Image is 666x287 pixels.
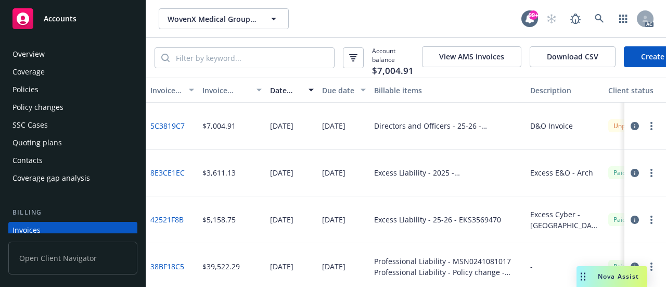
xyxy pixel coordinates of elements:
[372,46,414,69] span: Account balance
[12,46,45,63] div: Overview
[150,214,184,225] a: 42521F8B
[12,222,41,239] div: Invoices
[270,85,302,96] div: Date issued
[374,167,522,178] div: Excess Liability - 2025 - C4LPX291415CYBER2024
[322,167,345,178] div: [DATE]
[530,85,600,96] div: Description
[608,119,639,132] div: Unpaid
[12,170,90,186] div: Coverage gap analysis
[374,214,501,225] div: Excess Liability - 25-26 - EKS3569470
[541,8,562,29] a: Start snowing
[270,120,293,131] div: [DATE]
[577,266,590,287] div: Drag to move
[422,46,521,67] button: View AMS invoices
[150,167,185,178] a: 8E3CE1EC
[526,78,604,103] button: Description
[374,120,522,131] div: Directors and Officers - 25-26 - L18SMLPA2462
[608,260,631,273] span: Paid
[589,8,610,29] a: Search
[565,8,586,29] a: Report a Bug
[270,261,293,272] div: [DATE]
[8,64,137,80] a: Coverage
[8,117,137,133] a: SSC Cases
[198,78,266,103] button: Invoice amount
[12,117,48,133] div: SSC Cases
[202,85,250,96] div: Invoice amount
[577,266,647,287] button: Nova Assist
[530,209,600,231] div: Excess Cyber - [GEOGRAPHIC_DATA]
[150,85,183,96] div: Invoice ID
[12,81,39,98] div: Policies
[608,213,631,226] div: Paid
[12,152,43,169] div: Contacts
[12,99,63,116] div: Policy changes
[318,78,370,103] button: Due date
[8,242,137,274] span: Open Client Navigator
[8,207,137,218] div: Billing
[8,81,137,98] a: Policies
[374,85,522,96] div: Billable items
[170,48,334,68] input: Filter by keyword...
[322,120,345,131] div: [DATE]
[12,134,62,151] div: Quoting plans
[44,15,76,23] span: Accounts
[530,120,573,131] div: D&O Invoice
[150,261,184,272] a: 38BF18C5
[8,152,137,169] a: Contacts
[12,64,45,80] div: Coverage
[8,170,137,186] a: Coverage gap analysis
[168,14,258,24] span: WovenX Medical Group PLLC; WovenX Health Inc
[202,167,236,178] div: $3,611.13
[8,4,137,33] a: Accounts
[202,261,240,272] div: $39,522.29
[150,120,185,131] a: 5C3819C7
[8,99,137,116] a: Policy changes
[270,214,293,225] div: [DATE]
[529,10,538,20] div: 99+
[374,267,522,278] div: Professional Liability - Policy change - MSN0241081017
[530,46,616,67] button: Download CSV
[266,78,318,103] button: Date issued
[372,64,414,78] span: $7,004.91
[322,85,354,96] div: Due date
[322,261,345,272] div: [DATE]
[608,166,631,179] div: Paid
[530,261,533,272] div: -
[322,214,345,225] div: [DATE]
[159,8,289,29] button: WovenX Medical Group PLLC; WovenX Health Inc
[270,167,293,178] div: [DATE]
[598,272,639,281] span: Nova Assist
[146,78,198,103] button: Invoice ID
[8,134,137,151] a: Quoting plans
[161,54,170,62] svg: Search
[530,167,593,178] div: Excess E&O - Arch
[202,120,236,131] div: $7,004.91
[8,222,137,239] a: Invoices
[8,46,137,63] a: Overview
[613,8,634,29] a: Switch app
[370,78,526,103] button: Billable items
[202,214,236,225] div: $5,158.75
[374,256,522,267] div: Professional Liability - MSN0241081017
